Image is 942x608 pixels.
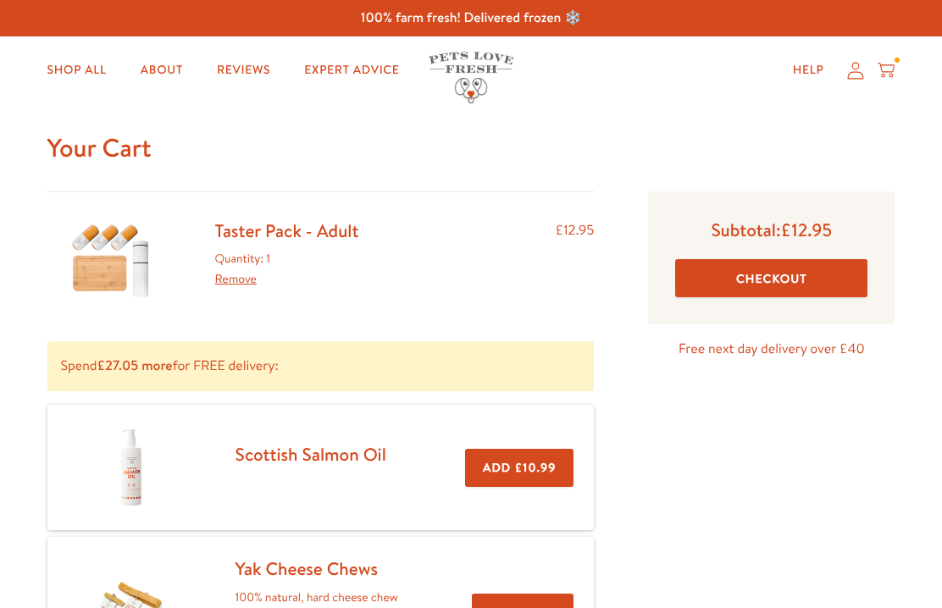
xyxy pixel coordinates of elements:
[781,218,833,242] span: £12.95
[89,425,174,510] img: Scottish Salmon Oil
[34,53,120,87] a: Shop All
[465,449,574,487] button: Add £10.99
[215,218,359,243] a: Taster Pack - Adult
[69,219,153,301] img: Taster Pack - Adult
[47,131,895,164] h1: Your Cart
[291,53,413,87] a: Expert Advice
[215,249,359,290] div: Quantity: 1
[47,341,595,391] p: Spend for FREE delivery:
[429,52,513,103] img: Pets Love Fresh
[203,53,284,87] a: Reviews
[97,357,173,375] b: £27.05 more
[235,442,386,467] a: Scottish Salmon Oil
[235,556,378,581] a: Yak Cheese Chews
[127,53,197,87] a: About
[675,259,867,297] button: Checkout
[215,270,257,287] a: Remove
[779,53,838,87] a: Help
[648,338,895,361] p: Free next day delivery over £40
[556,219,595,301] div: £12.95
[675,218,867,241] p: Subtotal:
